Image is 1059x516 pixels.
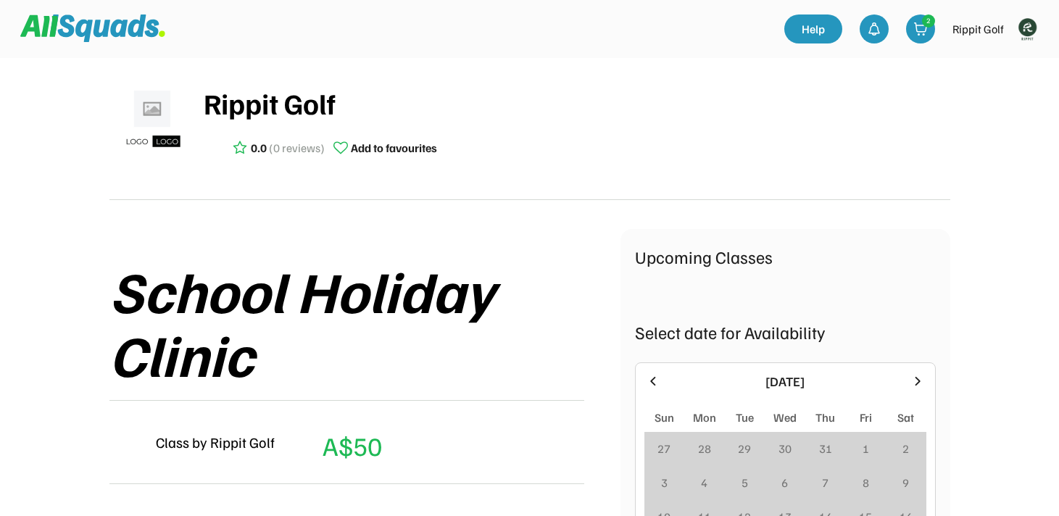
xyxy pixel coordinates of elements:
div: 29 [738,440,751,457]
img: ui-kit-placeholders-product-5_1200x.webp [117,86,189,158]
div: 6 [781,474,788,491]
div: 5 [742,474,748,491]
img: yH5BAEAAAAALAAAAAABAAEAAAIBRAA7 [109,425,144,459]
div: 4 [701,474,707,491]
div: 27 [657,440,670,457]
img: bell-03%20%281%29.svg [867,22,881,36]
div: (0 reviews) [269,139,325,157]
div: Sun [655,409,674,426]
img: Squad%20Logo.svg [20,14,165,42]
div: Sat [897,409,914,426]
div: 2 [902,440,909,457]
div: School Holiday Clinic [109,258,620,386]
div: Rippit Golf [952,20,1004,38]
div: Wed [773,409,797,426]
div: 7 [822,474,828,491]
img: Rippitlogov2_green.png [1013,14,1042,43]
div: Tue [736,409,754,426]
div: Thu [815,409,835,426]
div: A$50 [323,426,382,465]
div: Rippit Golf [204,81,950,125]
div: Class by Rippit Golf [156,431,275,453]
div: [DATE] [669,372,902,391]
div: 3 [661,474,668,491]
div: 28 [698,440,711,457]
div: Add to favourites [351,139,437,157]
div: 30 [778,440,792,457]
div: Upcoming Classes [635,244,936,270]
div: 2 [923,15,934,26]
img: shopping-cart-01%20%281%29.svg [913,22,928,36]
div: Select date for Availability [635,319,936,345]
div: 8 [863,474,869,491]
div: Mon [693,409,716,426]
div: 31 [819,440,832,457]
div: 0.0 [251,139,267,157]
div: 9 [902,474,909,491]
div: 1 [863,440,869,457]
div: Fri [860,409,872,426]
a: Help [784,14,842,43]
